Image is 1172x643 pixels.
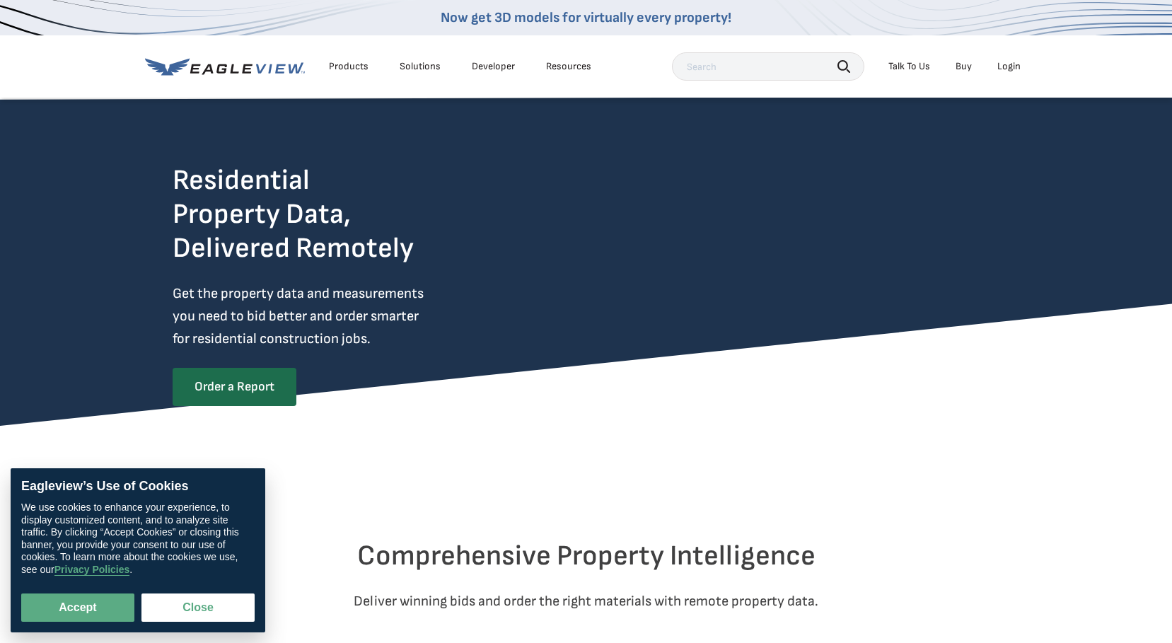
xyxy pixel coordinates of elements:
a: Order a Report [173,368,296,406]
div: Solutions [400,60,441,73]
h2: Residential Property Data, Delivered Remotely [173,163,414,265]
button: Close [141,593,255,622]
a: Buy [956,60,972,73]
p: Get the property data and measurements you need to bid better and order smarter for residential c... [173,282,482,350]
button: Accept [21,593,134,622]
div: Products [329,60,369,73]
div: We use cookies to enhance your experience, to display customized content, and to analyze site tra... [21,502,255,576]
a: Privacy Policies [54,564,130,576]
div: Resources [546,60,591,73]
p: Deliver winning bids and order the right materials with remote property data. [173,590,1000,613]
a: Now get 3D models for virtually every property! [441,9,731,26]
h2: Comprehensive Property Intelligence [173,539,1000,573]
input: Search [672,52,864,81]
a: Developer [472,60,515,73]
div: Login [997,60,1021,73]
div: Talk To Us [888,60,930,73]
div: Eagleview’s Use of Cookies [21,479,255,494]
